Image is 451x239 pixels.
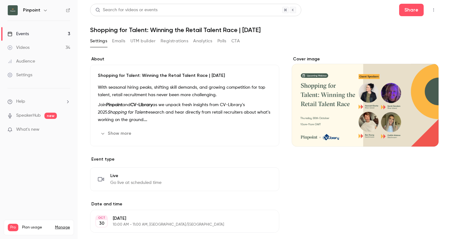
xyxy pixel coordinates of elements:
a: Manage [55,225,70,230]
p: 30 [99,220,104,227]
p: Event type [90,156,279,162]
div: OCT [96,216,107,220]
div: Audience [7,58,35,64]
button: Emails [112,36,125,46]
iframe: Noticeable Trigger [63,127,70,133]
button: Show more [98,129,135,138]
span: Plan usage [22,225,51,230]
span: Live [110,173,162,179]
button: Share [399,4,424,16]
p: With seasonal hiring peaks, shifting skill demands, and growing competition for top talent, retai... [98,84,271,99]
section: Cover image [292,56,439,147]
span: Pro [8,224,18,231]
li: help-dropdown-opener [7,98,70,105]
em: Shopping for Talent [107,110,147,115]
label: Date and time [90,201,279,207]
p: [DATE] [113,215,246,222]
span: Go live at scheduled time [110,180,162,186]
h1: Shopping for Talent: Winning the Retail Talent Race | [DATE] [90,26,439,34]
p: Join and as we unpack fresh insights from CV-Library’s 2025 research and hear directly from retai... [98,101,271,124]
button: CTA [231,36,240,46]
div: Search for videos or events [95,7,157,13]
label: About [90,56,279,62]
span: new [44,113,57,119]
button: UTM builder [130,36,156,46]
div: Videos [7,45,30,51]
button: Polls [217,36,226,46]
a: SpeakerHub [16,112,41,119]
label: Cover image [292,56,439,62]
strong: Pinpoint [106,103,122,107]
div: Events [7,31,29,37]
div: Settings [7,72,32,78]
img: Pinpoint [8,5,18,15]
span: Help [16,98,25,105]
h6: Pinpoint [23,7,40,13]
button: Registrations [161,36,188,46]
button: Settings [90,36,107,46]
p: 10:00 AM - 11:00 AM, [GEOGRAPHIC_DATA]/[GEOGRAPHIC_DATA] [113,222,246,227]
p: Shopping for Talent: Winning the Retail Talent Race | [DATE] [98,73,271,79]
button: Analytics [193,36,212,46]
strong: CV-Library [130,103,153,107]
span: What's new [16,126,39,133]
